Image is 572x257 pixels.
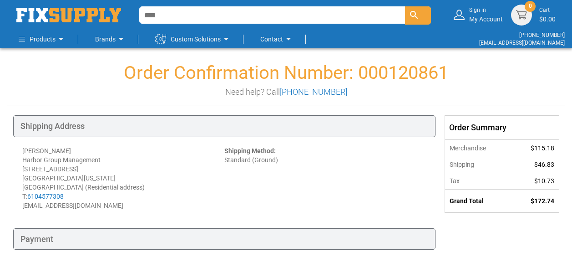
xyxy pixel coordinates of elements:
[445,116,559,139] div: Order Summary
[13,115,435,137] div: Shipping Address
[445,156,511,173] th: Shipping
[7,63,565,83] h1: Order Confirmation Number: 000120861
[224,146,426,210] div: Standard (Ground)
[450,197,484,205] strong: Grand Total
[539,6,556,14] small: Cart
[469,6,503,14] small: Sign in
[280,87,347,97] a: [PHONE_NUMBER]
[539,15,556,23] span: $0.00
[469,6,503,23] div: My Account
[155,30,232,48] a: Custom Solutions
[531,197,554,205] span: $172.74
[529,2,532,10] span: 0
[224,147,276,154] strong: Shipping Method:
[19,30,66,48] a: Products
[531,144,554,152] span: $115.18
[519,32,565,38] a: [PHONE_NUMBER]
[479,40,565,46] a: [EMAIL_ADDRESS][DOMAIN_NAME]
[260,30,294,48] a: Contact
[16,8,121,22] a: store logo
[95,30,127,48] a: Brands
[534,177,554,185] span: $10.73
[27,193,64,200] a: 6104577308
[13,228,435,250] div: Payment
[22,146,224,210] div: [PERSON_NAME] Harbor Group Management [STREET_ADDRESS] [GEOGRAPHIC_DATA][US_STATE] [GEOGRAPHIC_DA...
[534,161,554,168] span: $46.83
[445,139,511,156] th: Merchandise
[16,8,121,22] img: Fix Industrial Supply
[445,173,511,190] th: Tax
[7,87,565,97] h3: Need help? Call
